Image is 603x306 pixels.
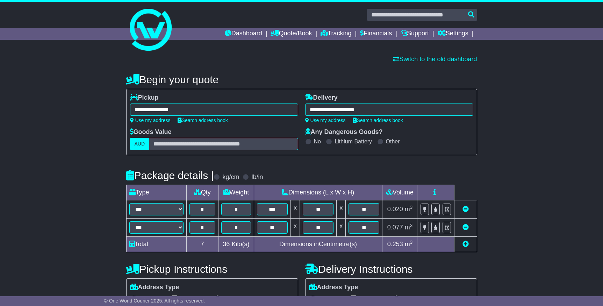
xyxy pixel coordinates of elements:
[218,237,254,252] td: Kilo(s)
[410,240,413,245] sup: 3
[126,263,298,275] h4: Pickup Instructions
[387,224,403,231] span: 0.077
[387,206,403,213] span: 0.020
[305,263,477,275] h4: Delivery Instructions
[130,284,179,291] label: Address Type
[126,170,214,181] h4: Package details |
[171,293,207,304] span: Commercial
[382,185,417,200] td: Volume
[393,56,477,63] a: Switch to the old dashboard
[126,185,186,200] td: Type
[218,185,254,200] td: Weight
[223,241,230,248] span: 36
[405,206,413,213] span: m
[222,173,239,181] label: kg/cm
[225,28,262,40] a: Dashboard
[254,185,382,200] td: Dimensions (L x W x H)
[186,237,218,252] td: 7
[386,138,400,145] label: Other
[178,118,228,123] a: Search address book
[405,241,413,248] span: m
[462,224,469,231] a: Remove this item
[314,138,321,145] label: No
[130,94,159,102] label: Pickup
[353,118,403,123] a: Search address book
[337,219,346,237] td: x
[290,200,300,219] td: x
[305,128,383,136] label: Any Dangerous Goods?
[126,237,186,252] td: Total
[387,241,403,248] span: 0.253
[305,118,346,123] a: Use my address
[214,293,261,304] span: Air & Sea Depot
[401,28,429,40] a: Support
[309,293,343,304] span: Residential
[254,237,382,252] td: Dimensions in Centimetre(s)
[350,293,386,304] span: Commercial
[438,28,468,40] a: Settings
[290,219,300,237] td: x
[410,205,413,210] sup: 3
[462,206,469,213] a: Remove this item
[393,293,440,304] span: Air & Sea Depot
[251,173,263,181] label: lb/in
[410,223,413,228] sup: 3
[130,138,150,150] label: AUD
[130,118,171,123] a: Use my address
[130,128,172,136] label: Goods Value
[305,94,338,102] label: Delivery
[321,28,351,40] a: Tracking
[462,241,469,248] a: Add new item
[104,298,205,304] span: © One World Courier 2025. All rights reserved.
[337,200,346,219] td: x
[335,138,372,145] label: Lithium Battery
[405,224,413,231] span: m
[126,74,477,85] h4: Begin your quote
[360,28,392,40] a: Financials
[309,284,358,291] label: Address Type
[271,28,312,40] a: Quote/Book
[130,293,164,304] span: Residential
[186,185,218,200] td: Qty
